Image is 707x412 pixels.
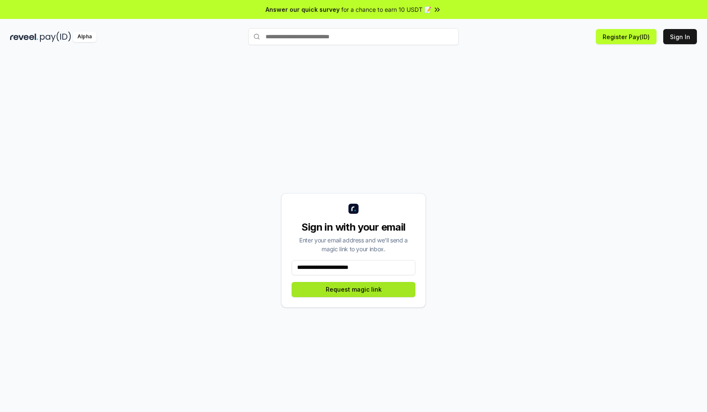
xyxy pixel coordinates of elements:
button: Sign In [663,29,697,44]
button: Register Pay(ID) [596,29,656,44]
div: Enter your email address and we’ll send a magic link to your inbox. [292,236,415,253]
span: for a chance to earn 10 USDT 📝 [341,5,431,14]
img: reveel_dark [10,32,38,42]
img: logo_small [348,204,359,214]
span: Answer our quick survey [266,5,340,14]
div: Sign in with your email [292,221,415,234]
div: Alpha [73,32,96,42]
button: Request magic link [292,282,415,297]
img: pay_id [40,32,71,42]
